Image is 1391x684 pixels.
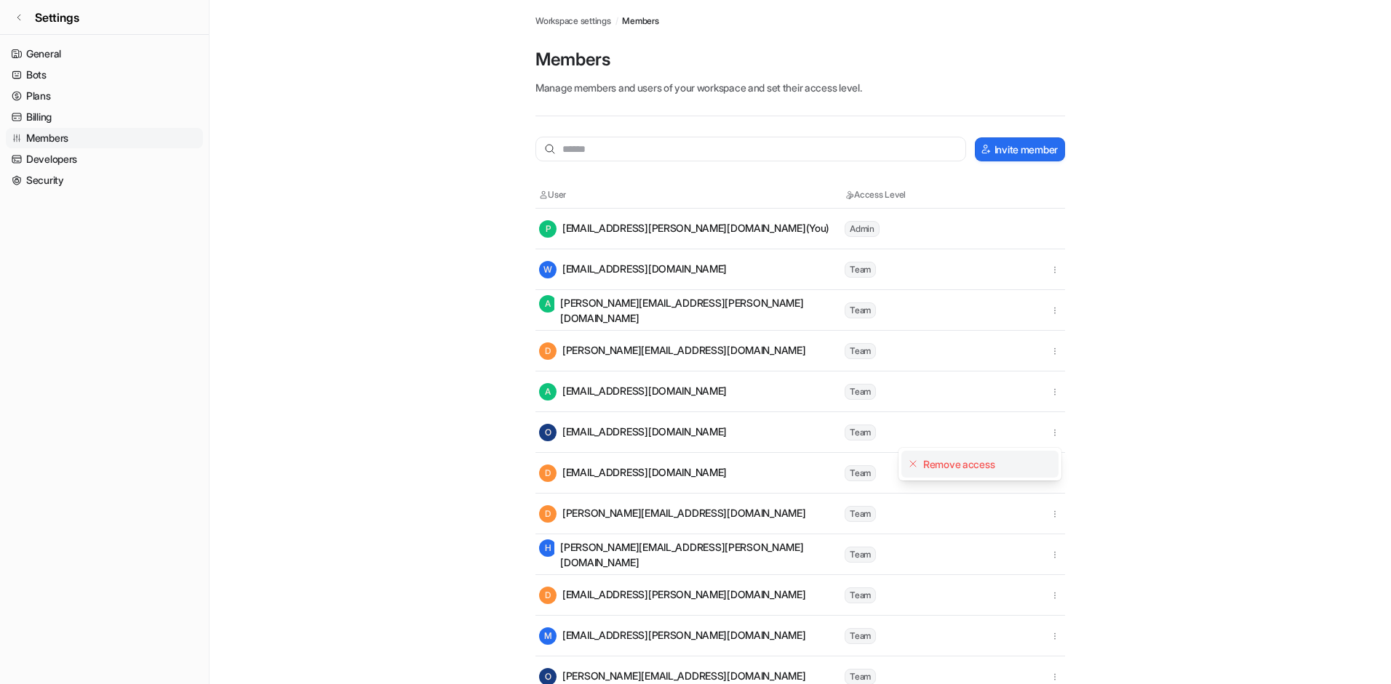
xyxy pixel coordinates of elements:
span: D [539,505,557,523]
span: / [615,15,618,28]
span: Team [845,262,876,278]
a: General [6,44,203,64]
a: Developers [6,149,203,169]
p: Manage members and users of your workspace and set their access level. [535,80,1065,95]
span: H [539,539,557,557]
span: A [539,383,557,401]
span: Team [845,628,876,644]
div: [PERSON_NAME][EMAIL_ADDRESS][PERSON_NAME][DOMAIN_NAME] [539,295,843,326]
th: User [538,188,844,202]
span: Team [845,384,876,400]
span: Team [845,425,876,440]
a: Plans [6,86,203,106]
span: A [539,295,557,313]
span: Team [845,547,876,563]
span: D [539,464,557,482]
img: Access Level [845,190,854,199]
span: O [539,424,557,441]
span: D [539,342,557,360]
a: Members [622,15,658,28]
div: [PERSON_NAME][EMAIL_ADDRESS][DOMAIN_NAME] [539,342,806,360]
span: M [539,627,557,645]
p: Members [535,48,1065,71]
span: Admin [845,221,880,237]
div: [EMAIL_ADDRESS][PERSON_NAME][DOMAIN_NAME] [539,587,806,604]
span: W [539,261,557,278]
span: D [539,587,557,604]
div: [EMAIL_ADDRESS][DOMAIN_NAME] [539,464,727,482]
div: [EMAIL_ADDRESS][DOMAIN_NAME] [539,424,727,441]
a: Workspace settings [535,15,611,28]
span: P [539,220,557,238]
div: [EMAIL_ADDRESS][DOMAIN_NAME] [539,261,727,278]
a: Security [6,170,203,190]
img: User [539,190,548,199]
div: [EMAIL_ADDRESS][DOMAIN_NAME] [539,383,727,401]
span: Team [845,587,876,603]
div: [EMAIL_ADDRESS][PERSON_NAME][DOMAIN_NAME] (You) [539,220,829,238]
div: [PERSON_NAME][EMAIL_ADDRESS][PERSON_NAME][DOMAIN_NAME] [539,539,843,570]
span: Settings [35,9,79,26]
span: Team [845,506,876,522]
a: Bots [6,65,203,85]
th: Access Level [844,188,975,202]
span: Team [845,465,876,481]
span: Team [845,302,876,318]
div: [EMAIL_ADDRESS][PERSON_NAME][DOMAIN_NAME] [539,627,806,645]
div: [PERSON_NAME][EMAIL_ADDRESS][DOMAIN_NAME] [539,505,806,523]
a: Billing [6,107,203,127]
span: Team [845,343,876,359]
a: Members [6,128,203,148]
span: Remove access [923,456,995,472]
button: Invite member [975,137,1065,161]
